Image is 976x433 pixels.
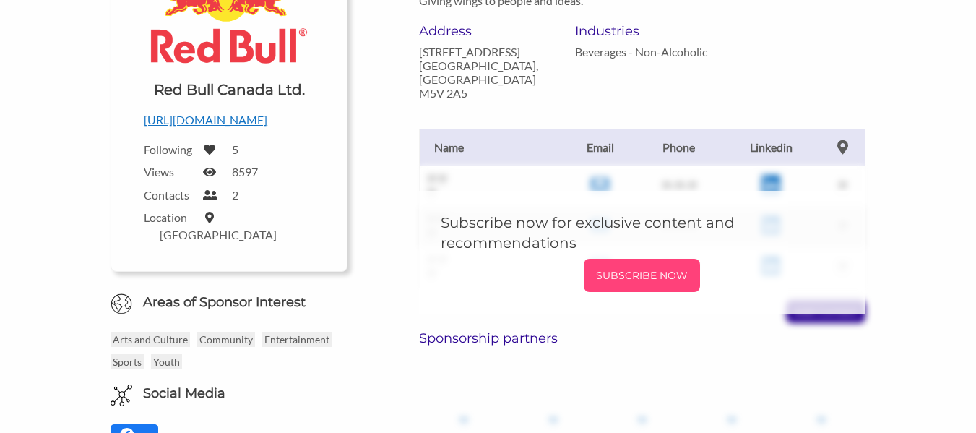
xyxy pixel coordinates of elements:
[575,23,709,39] h6: Industries
[441,213,844,253] h5: Subscribe now for exclusive content and recommendations
[419,86,553,100] p: M5V 2A5
[151,354,182,369] p: Youth
[143,385,225,403] h6: Social Media
[144,165,194,179] label: Views
[144,111,314,129] p: [URL][DOMAIN_NAME]
[111,293,132,315] img: Globe Icon
[564,129,637,166] th: Email
[232,142,238,156] label: 5
[636,129,722,166] th: Phone
[111,385,132,406] img: Social Media Icon
[197,332,255,347] p: Community
[590,265,694,286] p: SUBSCRIBE NOW
[160,228,277,241] label: [GEOGRAPHIC_DATA]
[232,165,258,179] label: 8597
[100,293,358,312] h6: Areas of Sponsor Interest
[262,332,332,347] p: Entertainment
[111,354,144,369] p: Sports
[575,45,709,59] p: Beverages - Non-Alcoholic
[419,23,553,39] h6: Address
[441,259,844,292] a: SUBSCRIBE NOW
[144,142,194,156] label: Following
[144,210,194,224] label: Location
[722,129,821,166] th: Linkedin
[144,188,194,202] label: Contacts
[420,129,564,166] th: Name
[419,59,553,86] p: [GEOGRAPHIC_DATA], [GEOGRAPHIC_DATA]
[419,330,865,346] h6: Sponsorship partners
[232,188,238,202] label: 2
[111,332,190,347] p: Arts and Culture
[419,45,553,59] p: [STREET_ADDRESS]
[154,80,305,100] h1: Red Bull Canada Ltd.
